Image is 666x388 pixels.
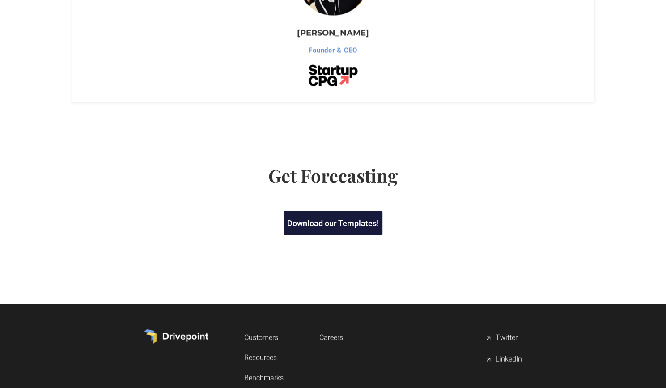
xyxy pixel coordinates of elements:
a: Benchmarks [244,370,284,386]
a: Resources [244,350,284,366]
div: Founder & CEO [297,46,369,55]
a: Customers [244,329,284,346]
img: StartupCPG [305,62,361,89]
div: LinkedIn [496,354,522,365]
a: Careers [319,329,343,346]
a: Download our Templates! [284,211,382,235]
a: Twitter [485,329,522,347]
div: Twitter [496,333,518,344]
a: LinkedIn [485,351,522,369]
h3: [PERSON_NAME] [297,25,369,41]
a: [PERSON_NAME] [297,25,369,46]
h2: Get Forecasting [168,165,498,186]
